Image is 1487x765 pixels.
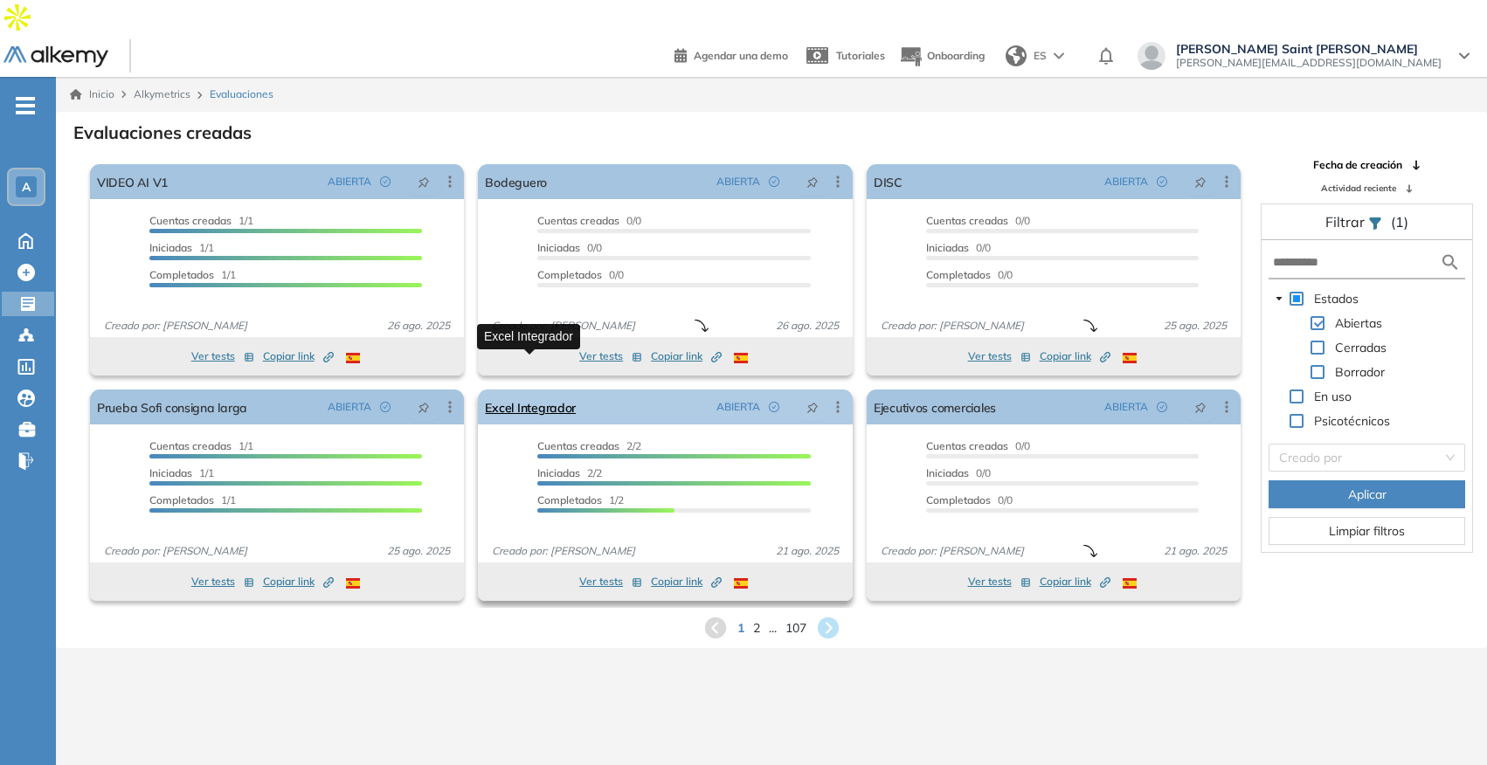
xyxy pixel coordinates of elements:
[579,571,642,592] button: Ver tests
[1335,364,1385,380] span: Borrador
[134,87,190,100] span: Alkymetrics
[1123,578,1137,589] img: ESP
[149,439,253,452] span: 1/1
[1040,348,1110,364] span: Copiar link
[16,104,35,107] i: -
[793,393,832,421] button: pushpin
[1275,294,1283,303] span: caret-down
[1391,211,1408,232] span: (1)
[405,168,443,196] button: pushpin
[769,402,779,412] span: check-circle
[263,346,334,367] button: Copiar link
[1194,175,1207,189] span: pushpin
[1176,42,1442,56] span: [PERSON_NAME] Saint [PERSON_NAME]
[380,176,391,187] span: check-circle
[346,578,360,589] img: ESP
[926,439,1030,452] span: 0/0
[753,619,760,637] span: 2
[1123,353,1137,363] img: ESP
[149,493,214,507] span: Completados
[926,214,1008,227] span: Cuentas creadas
[1331,362,1388,382] span: Borrador
[926,466,969,479] span: Iniciadas
[874,318,1031,334] span: Creado por: [PERSON_NAME]
[1348,485,1387,504] span: Aplicar
[802,33,885,79] a: Tutoriales
[149,466,214,479] span: 1/1
[1040,574,1110,589] span: Copiar link
[1181,393,1220,421] button: pushpin
[651,348,722,364] span: Copiar link
[537,466,602,479] span: 2/2
[73,122,252,143] h3: Evaluaciones creadas
[1321,182,1396,195] span: Actividad reciente
[97,389,247,424] a: Prueba Sofi consigna larga
[1172,562,1487,765] div: Widget de chat
[149,214,232,227] span: Cuentas creadas
[1335,340,1387,355] span: Cerradas
[1040,346,1110,367] button: Copiar link
[537,214,619,227] span: Cuentas creadas
[1314,413,1390,429] span: Psicotécnicos
[769,619,777,637] span: ...
[926,493,1013,507] span: 0/0
[968,346,1031,367] button: Ver tests
[97,164,168,199] a: VIDEO AI V1
[380,402,391,412] span: check-circle
[1172,562,1487,765] iframe: Chat Widget
[149,268,214,281] span: Completados
[651,574,722,589] span: Copiar link
[874,389,996,424] a: Ejecutivos comerciales
[537,214,641,227] span: 0/0
[1157,318,1234,334] span: 25 ago. 2025
[874,164,903,199] a: DISC
[149,241,214,254] span: 1/1
[1157,176,1167,187] span: check-circle
[769,543,846,559] span: 21 ago. 2025
[537,241,602,254] span: 0/0
[210,86,273,102] span: Evaluaciones
[651,346,722,367] button: Copiar link
[477,324,580,349] div: Excel Integrador
[149,241,192,254] span: Iniciadas
[1104,399,1148,415] span: ABIERTA
[1006,45,1027,66] img: world
[1331,313,1386,334] span: Abiertas
[191,346,254,367] button: Ver tests
[263,571,334,592] button: Copiar link
[734,353,748,363] img: ESP
[3,46,108,68] img: Logo
[149,466,192,479] span: Iniciadas
[22,180,31,194] span: A
[537,466,580,479] span: Iniciadas
[806,175,819,189] span: pushpin
[926,268,991,281] span: Completados
[405,393,443,421] button: pushpin
[968,571,1031,592] button: Ver tests
[149,214,253,227] span: 1/1
[926,241,991,254] span: 0/0
[716,174,760,190] span: ABIERTA
[806,400,819,414] span: pushpin
[263,574,334,589] span: Copiar link
[485,164,547,199] a: Bodeguero
[1040,571,1110,592] button: Copiar link
[380,318,457,334] span: 26 ago. 2025
[485,389,576,424] a: Excel Integrador
[674,44,788,65] a: Agendar una demo
[926,466,991,479] span: 0/0
[485,543,642,559] span: Creado por: [PERSON_NAME]
[1157,543,1234,559] span: 21 ago. 2025
[1313,157,1402,173] span: Fecha de creación
[1440,252,1461,273] img: search icon
[1194,400,1207,414] span: pushpin
[793,168,832,196] button: pushpin
[769,176,779,187] span: check-circle
[1335,315,1382,331] span: Abiertas
[927,49,985,62] span: Onboarding
[328,174,371,190] span: ABIERTA
[537,439,619,452] span: Cuentas creadas
[1176,56,1442,70] span: [PERSON_NAME][EMAIL_ADDRESS][DOMAIN_NAME]
[1311,410,1394,431] span: Psicotécnicos
[926,241,969,254] span: Iniciadas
